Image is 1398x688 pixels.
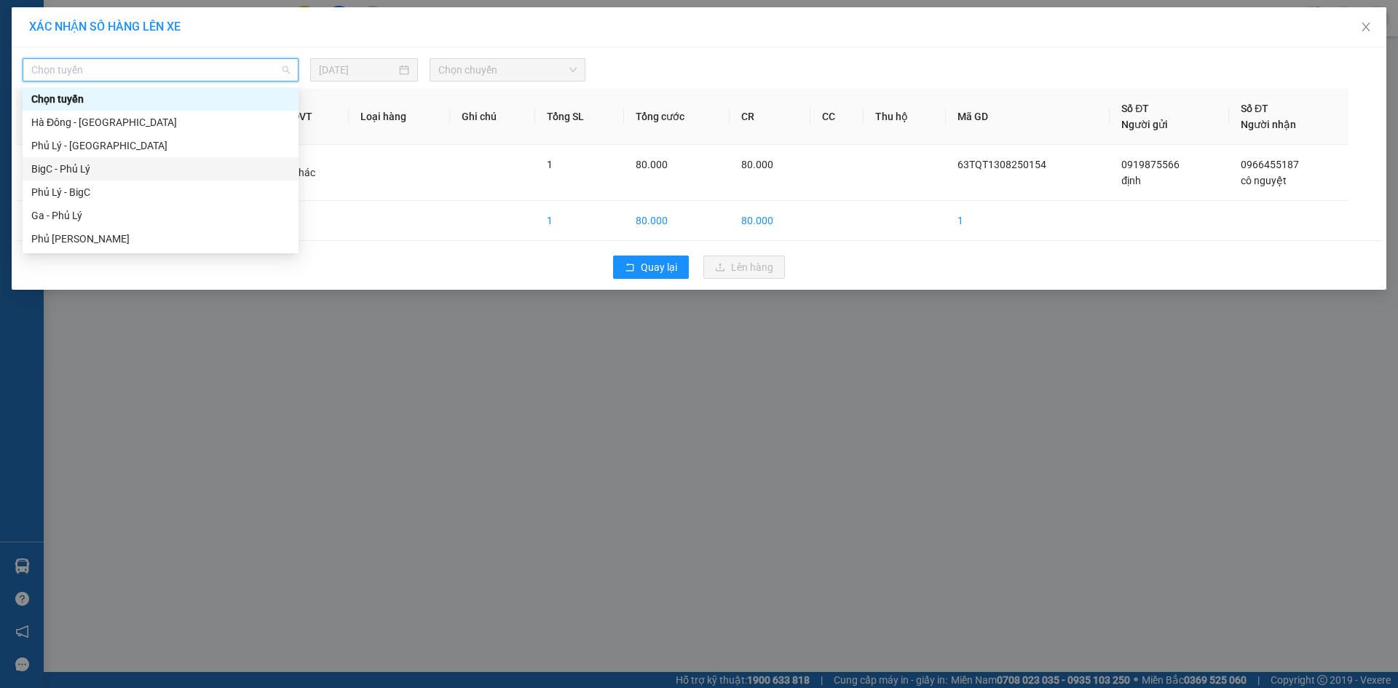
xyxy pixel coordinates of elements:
[280,89,349,145] th: ĐVT
[31,231,290,247] div: Phủ [PERSON_NAME]
[31,161,290,177] div: BigC - Phủ Lý
[31,59,290,81] span: Chọn tuyến
[1121,103,1149,114] span: Số ĐT
[864,89,946,145] th: Thu hộ
[946,89,1110,145] th: Mã GD
[703,256,785,279] button: uploadLên hàng
[31,207,290,224] div: Ga - Phủ Lý
[15,89,77,145] th: STT
[31,114,290,130] div: Hà Đông - [GEOGRAPHIC_DATA]
[31,138,290,154] div: Phủ Lý - [GEOGRAPHIC_DATA]
[741,159,773,170] span: 80.000
[1121,175,1141,186] span: định
[624,201,730,241] td: 80.000
[23,87,299,111] div: Chọn tuyến
[29,20,181,33] span: XÁC NHẬN SỐ HÀNG LÊN XE
[23,134,299,157] div: Phủ Lý - Hà Đông
[8,45,20,119] img: logo
[438,59,577,81] span: Chọn chuyến
[613,256,689,279] button: rollbackQuay lại
[1241,103,1268,114] span: Số ĐT
[31,12,149,59] strong: CÔNG TY TNHH DỊCH VỤ DU LỊCH THỜI ĐẠI
[1360,21,1372,33] span: close
[957,159,1046,170] span: 63TQT1308250154
[28,104,152,135] strong: VẬN ĐƠN VẬN TẢI HÀNG HÓA
[1241,159,1299,170] span: 0966455187
[1121,159,1180,170] span: 0919875566
[349,89,450,145] th: Loại hàng
[547,159,553,170] span: 1
[1346,7,1386,48] button: Close
[24,63,157,101] span: Chuyển phát nhanh: [GEOGRAPHIC_DATA] - [GEOGRAPHIC_DATA]
[810,89,864,145] th: CC
[1241,175,1287,186] span: cô nguyệt
[450,89,535,145] th: Ghi chú
[1121,119,1168,130] span: Người gửi
[625,262,635,274] span: rollback
[946,201,1110,241] td: 1
[23,227,299,250] div: Phủ Lý - Ga
[730,201,810,241] td: 80.000
[730,89,810,145] th: CR
[23,181,299,204] div: Phủ Lý - BigC
[319,62,396,78] input: 13/08/2025
[641,259,677,275] span: Quay lại
[535,89,624,145] th: Tổng SL
[160,84,270,100] span: 63TQT1308250154
[280,145,349,201] td: Khác
[31,184,290,200] div: Phủ Lý - BigC
[23,157,299,181] div: BigC - Phủ Lý
[535,201,624,241] td: 1
[31,91,290,107] div: Chọn tuyến
[1241,119,1296,130] span: Người nhận
[636,159,668,170] span: 80.000
[15,145,77,201] td: 1
[624,89,730,145] th: Tổng cước
[23,111,299,134] div: Hà Đông - Phủ Lý
[23,204,299,227] div: Ga - Phủ Lý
